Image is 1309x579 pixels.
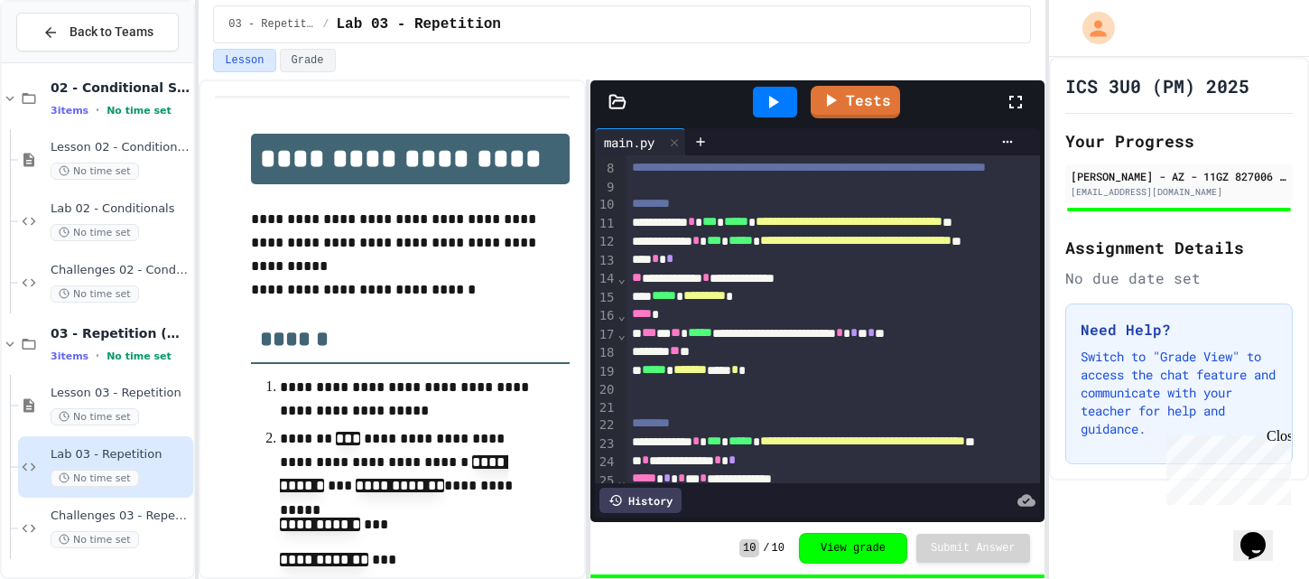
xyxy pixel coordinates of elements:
span: No time set [107,105,172,117]
span: / [763,541,769,556]
span: 02 - Conditional Statements (if) [51,79,190,96]
span: 03 - Repetition (while and for) [228,17,315,32]
div: 17 [595,326,617,344]
div: 23 [595,435,617,453]
span: No time set [51,285,139,303]
span: Fold line [617,271,627,285]
h2: Assignment Details [1065,235,1293,260]
button: Grade [280,49,336,72]
span: Lesson 02 - Conditional Statements (if) [51,140,190,155]
span: Fold line [617,308,627,322]
div: 9 [595,179,617,197]
div: Chat with us now!Close [7,7,125,115]
span: Lab 03 - Repetition [51,447,190,462]
span: No time set [51,163,139,180]
div: 16 [595,307,617,325]
div: [EMAIL_ADDRESS][DOMAIN_NAME] [1071,185,1287,199]
div: main.py [595,128,686,155]
div: 20 [595,381,617,399]
div: 18 [595,344,617,362]
span: 10 [772,541,784,556]
div: 21 [595,399,617,417]
div: [PERSON_NAME] - AZ - 11GZ 827006 [PERSON_NAME] SS [1071,168,1287,184]
button: Submit Answer [916,534,1030,563]
p: Switch to "Grade View" to access the chat feature and communicate with your teacher for help and ... [1081,348,1277,438]
span: Lesson 03 - Repetition [51,386,190,401]
h3: Need Help? [1081,319,1277,341]
a: Tests [811,86,900,118]
span: Lab 03 - Repetition [337,14,501,35]
div: 14 [595,270,617,288]
div: No due date set [1065,267,1293,289]
span: 03 - Repetition (while and for) [51,325,190,341]
span: Challenges 02 - Conditionals [51,263,190,278]
div: 22 [595,416,617,434]
span: Challenges 03 - Repetition [51,509,190,524]
h2: Your Progress [1065,128,1293,154]
div: 24 [595,453,617,472]
span: • [96,349,99,363]
button: Lesson [213,49,275,72]
div: 8 [595,160,617,178]
h1: ICS 3U0 (PM) 2025 [1065,73,1249,98]
div: 19 [595,363,617,381]
span: 3 items [51,105,88,117]
span: 3 items [51,350,88,362]
iframe: chat widget [1233,507,1291,561]
div: main.py [595,133,664,152]
div: 10 [595,196,617,214]
span: No time set [51,531,139,548]
div: History [599,488,682,513]
span: • [96,103,99,117]
span: No time set [51,408,139,425]
span: Back to Teams [70,23,153,42]
span: Submit Answer [931,541,1016,556]
button: Back to Teams [16,13,179,51]
span: Lab 02 - Conditionals [51,201,190,217]
div: 25 [595,472,617,490]
div: 11 [595,215,617,233]
span: No time set [51,470,139,487]
span: Fold line [617,473,627,488]
div: 15 [595,289,617,307]
div: 13 [595,252,617,270]
div: My Account [1063,7,1119,49]
div: 12 [595,233,617,251]
span: / [322,17,329,32]
span: No time set [107,350,172,362]
span: 10 [739,539,759,557]
iframe: chat widget [1159,428,1291,505]
span: No time set [51,224,139,241]
button: View grade [799,533,907,564]
span: Fold line [617,327,627,341]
